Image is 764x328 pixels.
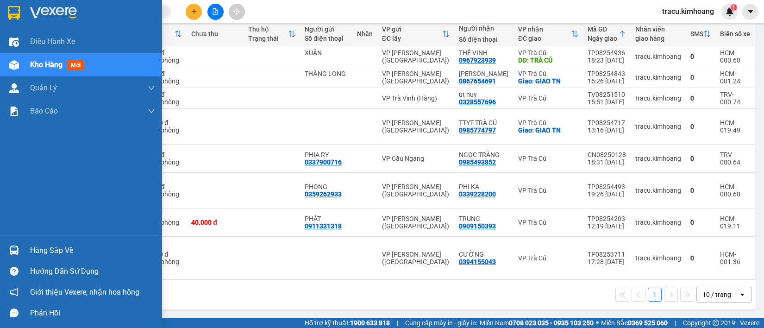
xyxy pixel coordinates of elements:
[207,4,224,20] button: file-add
[509,319,594,327] strong: 0708 023 035 - 0935 103 250
[382,25,442,33] div: VP gửi
[459,251,509,258] div: CƯỜNG
[382,215,450,230] div: VP [PERSON_NAME] ([GEOGRAPHIC_DATA])
[518,119,578,126] div: VP Trà Cú
[518,126,578,134] div: Giao: GIAO TN
[588,49,626,57] div: TP08254936
[720,91,750,106] div: TRV-000.74
[350,319,390,327] strong: 1900 633 818
[30,105,58,117] span: Báo cáo
[518,187,578,194] div: VP Trà Cú
[305,151,348,158] div: PHIA RY
[305,25,348,33] div: Người gửi
[459,183,509,190] div: PHI KA
[518,57,578,64] div: DĐ: TRÀ CÚ
[459,49,509,57] div: THẾ VINH
[382,155,450,162] div: VP Cầu Ngang
[720,49,750,64] div: HCM-000.60
[635,187,681,194] div: tracu.kimhoang
[305,183,348,190] div: PHONG
[382,119,450,134] div: VP [PERSON_NAME] ([GEOGRAPHIC_DATA])
[635,95,681,102] div: tracu.kimhoang
[731,4,737,11] sup: 1
[583,22,631,46] th: Toggle SortBy
[514,22,583,46] th: Toggle SortBy
[30,306,155,320] div: Phản hồi
[459,98,496,106] div: 0328557696
[30,244,155,258] div: Hàng sắp về
[635,53,681,60] div: tracu.kimhoang
[588,190,626,198] div: 19:26 [DATE]
[518,35,571,42] div: ĐC giao
[233,8,240,15] span: aim
[9,107,19,116] img: solution-icon
[690,95,711,102] div: 0
[518,70,578,77] div: VP Trà Cú
[248,25,288,33] div: Thu hộ
[9,37,19,47] img: warehouse-icon
[305,70,348,77] div: THĂNG LONG
[588,158,626,166] div: 18:31 [DATE]
[720,183,750,198] div: HCM-000.60
[382,49,450,64] div: VP [PERSON_NAME] ([GEOGRAPHIC_DATA])
[690,254,711,262] div: 0
[382,183,450,198] div: VP [PERSON_NAME] ([GEOGRAPHIC_DATA])
[588,183,626,190] div: TP08254493
[8,6,20,20] img: logo-vxr
[690,155,711,162] div: 0
[720,30,750,38] div: Biển số xe
[588,25,619,33] div: Mã GD
[148,107,155,115] span: down
[459,126,496,134] div: 0985774797
[655,6,721,17] span: tracu.kimhoang
[588,251,626,258] div: TP08253711
[305,215,348,222] div: PHÁT
[229,4,245,20] button: aim
[305,190,342,198] div: 0359262933
[635,254,681,262] div: tracu.kimhoang
[10,267,19,276] span: question-circle
[518,25,571,33] div: VP nhận
[10,288,19,296] span: notification
[635,35,681,42] div: giao hàng
[635,25,681,33] div: Nhân viên
[382,70,450,85] div: VP [PERSON_NAME] ([GEOGRAPHIC_DATA])
[459,119,509,126] div: TTYT TRÀ CÚ
[713,320,719,326] span: copyright
[739,291,746,298] svg: open
[405,318,477,328] span: Cung cấp máy in - giấy in:
[690,30,703,38] div: SMS
[459,91,509,98] div: út huy
[148,84,155,92] span: down
[720,70,750,85] div: HCM-001.24
[459,57,496,64] div: 0967923939
[588,119,626,126] div: TP08254717
[357,30,373,38] div: Nhãn
[720,151,750,166] div: TRV-000.64
[690,123,711,130] div: 0
[690,187,711,194] div: 0
[720,251,750,265] div: HCM-001.36
[742,4,758,20] button: caret-down
[686,22,715,46] th: Toggle SortBy
[459,222,496,230] div: 0909150393
[518,155,578,162] div: VP Trà Cú
[518,49,578,57] div: VP Trà Cú
[9,60,19,70] img: warehouse-icon
[518,95,578,102] div: VP Trà Cú
[596,321,599,325] span: ⚪️
[459,158,496,166] div: 0985493852
[9,83,19,93] img: warehouse-icon
[732,4,735,11] span: 1
[305,49,348,57] div: XUÂN
[720,119,750,134] div: HCM-019.49
[305,35,348,42] div: Số điện thoại
[459,151,509,158] div: NGỌC TRÀNG
[518,219,578,226] div: VP Trà Cú
[588,98,626,106] div: 15:51 [DATE]
[628,319,668,327] strong: 0369 525 060
[635,123,681,130] div: tracu.kimhoang
[186,4,202,20] button: plus
[588,151,626,158] div: CN08250128
[305,318,390,328] span: Hỗ trợ kỹ thuật:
